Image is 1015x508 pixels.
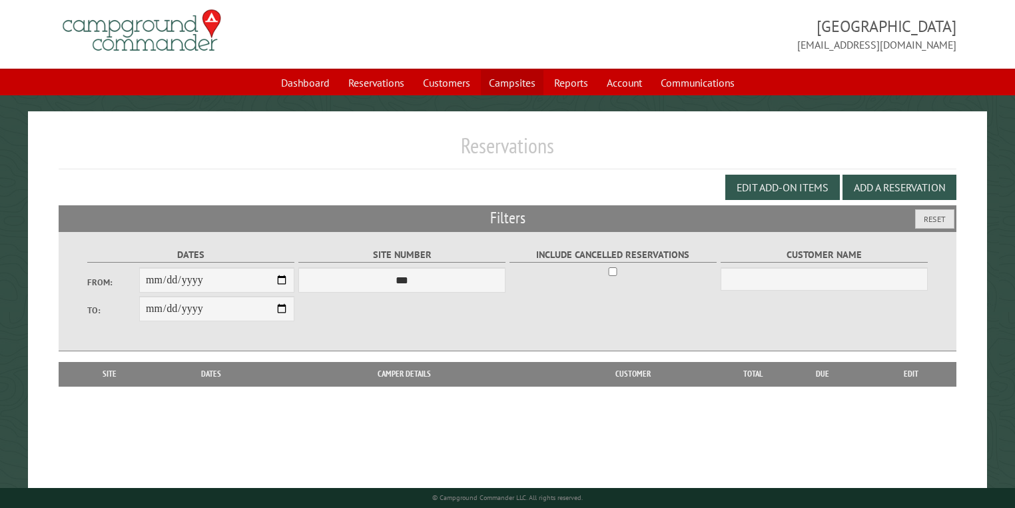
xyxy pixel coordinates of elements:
[87,276,139,289] label: From:
[87,247,294,263] label: Dates
[65,362,154,386] th: Site
[865,362,956,386] th: Edit
[273,70,338,95] a: Dashboard
[415,70,478,95] a: Customers
[653,70,743,95] a: Communications
[509,247,717,263] label: Include Cancelled Reservations
[546,70,596,95] a: Reports
[725,175,840,200] button: Edit Add-on Items
[340,70,412,95] a: Reservations
[270,362,540,386] th: Camper Details
[539,362,727,386] th: Customer
[843,175,956,200] button: Add a Reservation
[599,70,650,95] a: Account
[153,362,269,386] th: Dates
[298,247,506,263] label: Site Number
[727,362,780,386] th: Total
[780,362,865,386] th: Due
[721,247,928,263] label: Customer Name
[59,205,957,231] h2: Filters
[59,133,957,169] h1: Reservations
[87,304,139,317] label: To:
[59,5,225,57] img: Campground Commander
[915,209,954,229] button: Reset
[507,15,956,53] span: [GEOGRAPHIC_DATA] [EMAIL_ADDRESS][DOMAIN_NAME]
[481,70,543,95] a: Campsites
[432,493,583,502] small: © Campground Commander LLC. All rights reserved.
